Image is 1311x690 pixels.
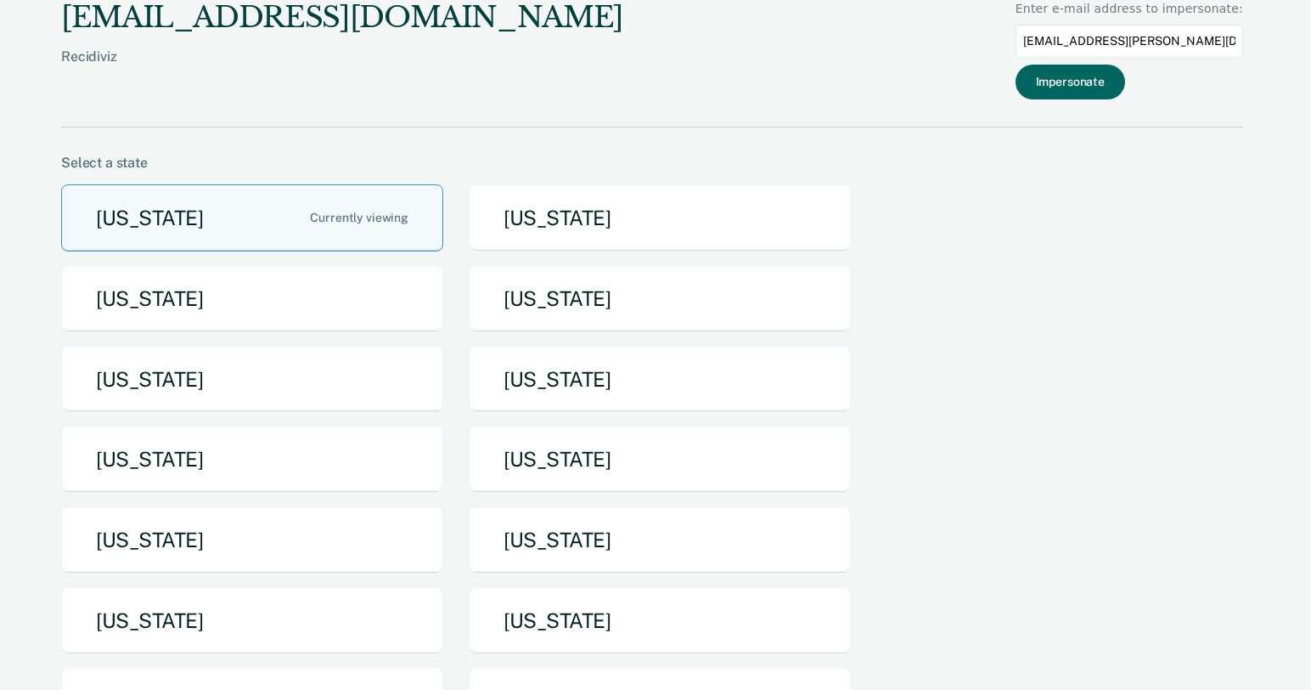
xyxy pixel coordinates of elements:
button: [US_STATE] [61,265,443,332]
button: [US_STATE] [469,346,851,413]
button: [US_STATE] [61,506,443,574]
div: Select a state [61,155,1243,171]
button: [US_STATE] [469,587,851,654]
button: [US_STATE] [61,184,443,252]
div: Recidiviz [61,48,623,92]
button: [US_STATE] [61,346,443,413]
input: Enter an email to impersonate... [1016,25,1243,58]
button: [US_STATE] [61,426,443,493]
button: [US_STATE] [61,587,443,654]
button: [US_STATE] [469,426,851,493]
button: [US_STATE] [469,184,851,252]
button: [US_STATE] [469,506,851,574]
button: [US_STATE] [469,265,851,332]
button: Impersonate [1016,65,1125,99]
